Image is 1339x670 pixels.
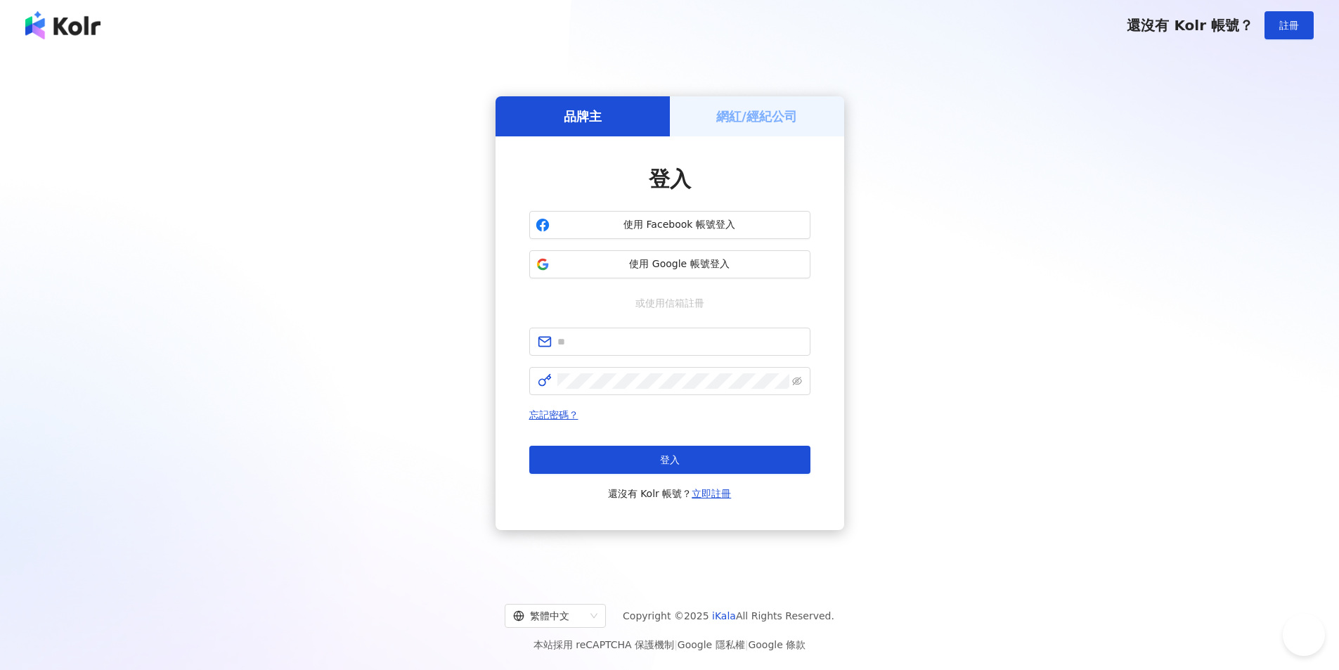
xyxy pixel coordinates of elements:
[1264,11,1314,39] button: 註冊
[25,11,101,39] img: logo
[608,485,732,502] span: 還沒有 Kolr 帳號？
[1127,17,1253,34] span: 還沒有 Kolr 帳號？
[513,605,585,627] div: 繁體中文
[529,211,810,239] button: 使用 Facebook 帳號登入
[712,610,736,621] a: iKala
[555,257,804,271] span: 使用 Google 帳號登入
[1279,20,1299,31] span: 註冊
[555,218,804,232] span: 使用 Facebook 帳號登入
[716,108,797,125] h5: 網紅/經紀公司
[660,454,680,465] span: 登入
[529,446,810,474] button: 登入
[533,636,806,653] span: 本站採用 reCAPTCHA 保護機制
[626,295,714,311] span: 或使用信箱註冊
[1283,614,1325,656] iframe: Help Scout Beacon - Open
[529,409,578,420] a: 忘記密碼？
[748,639,806,650] a: Google 條款
[745,639,749,650] span: |
[692,488,731,499] a: 立即註冊
[792,376,802,386] span: eye-invisible
[529,250,810,278] button: 使用 Google 帳號登入
[623,607,834,624] span: Copyright © 2025 All Rights Reserved.
[564,108,602,125] h5: 品牌主
[678,639,745,650] a: Google 隱私權
[674,639,678,650] span: |
[649,167,691,191] span: 登入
